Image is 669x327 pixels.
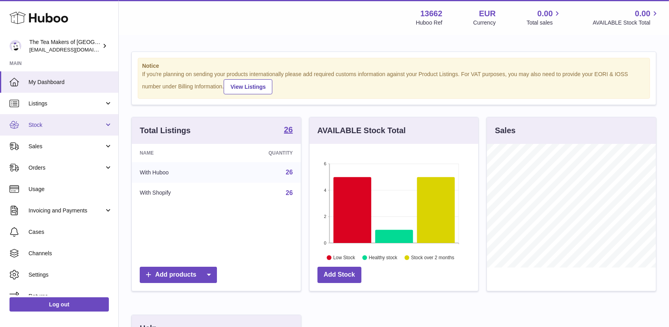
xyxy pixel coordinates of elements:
[29,293,112,300] span: Returns
[286,189,293,196] a: 26
[142,62,646,70] strong: Notice
[411,255,454,260] text: Stock over 2 months
[132,144,223,162] th: Name
[29,143,104,150] span: Sales
[29,250,112,257] span: Channels
[142,71,646,94] div: If you're planning on sending your products internationally please add required customs informati...
[317,125,406,136] h3: AVAILABLE Stock Total
[284,126,293,135] a: 26
[140,267,217,283] a: Add products
[420,8,443,19] strong: 13662
[416,19,443,27] div: Huboo Ref
[479,8,496,19] strong: EUR
[29,121,104,129] span: Stock
[29,78,112,86] span: My Dashboard
[286,169,293,176] a: 26
[10,40,21,52] img: tea@theteamakers.co.uk
[324,188,326,193] text: 4
[132,162,223,183] td: With Huboo
[223,144,301,162] th: Quantity
[333,255,355,260] text: Low Stock
[593,8,659,27] a: 0.00 AVAILABLE Stock Total
[29,164,104,172] span: Orders
[29,228,112,236] span: Cases
[473,19,496,27] div: Currency
[284,126,293,134] strong: 26
[526,19,562,27] span: Total sales
[140,125,191,136] h3: Total Listings
[538,8,553,19] span: 0.00
[593,19,659,27] span: AVAILABLE Stock Total
[324,161,326,166] text: 6
[635,8,650,19] span: 0.00
[132,183,223,203] td: With Shopify
[324,214,326,219] text: 2
[29,38,101,54] div: The Tea Makers of [GEOGRAPHIC_DATA]
[29,271,112,279] span: Settings
[29,100,104,107] span: Listings
[369,255,398,260] text: Healthy stock
[317,267,361,283] a: Add Stock
[10,297,109,312] a: Log out
[29,207,104,214] span: Invoicing and Payments
[29,185,112,193] span: Usage
[324,241,326,245] text: 0
[526,8,562,27] a: 0.00 Total sales
[495,125,515,136] h3: Sales
[224,79,272,94] a: View Listings
[29,46,116,53] span: [EMAIL_ADDRESS][DOMAIN_NAME]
